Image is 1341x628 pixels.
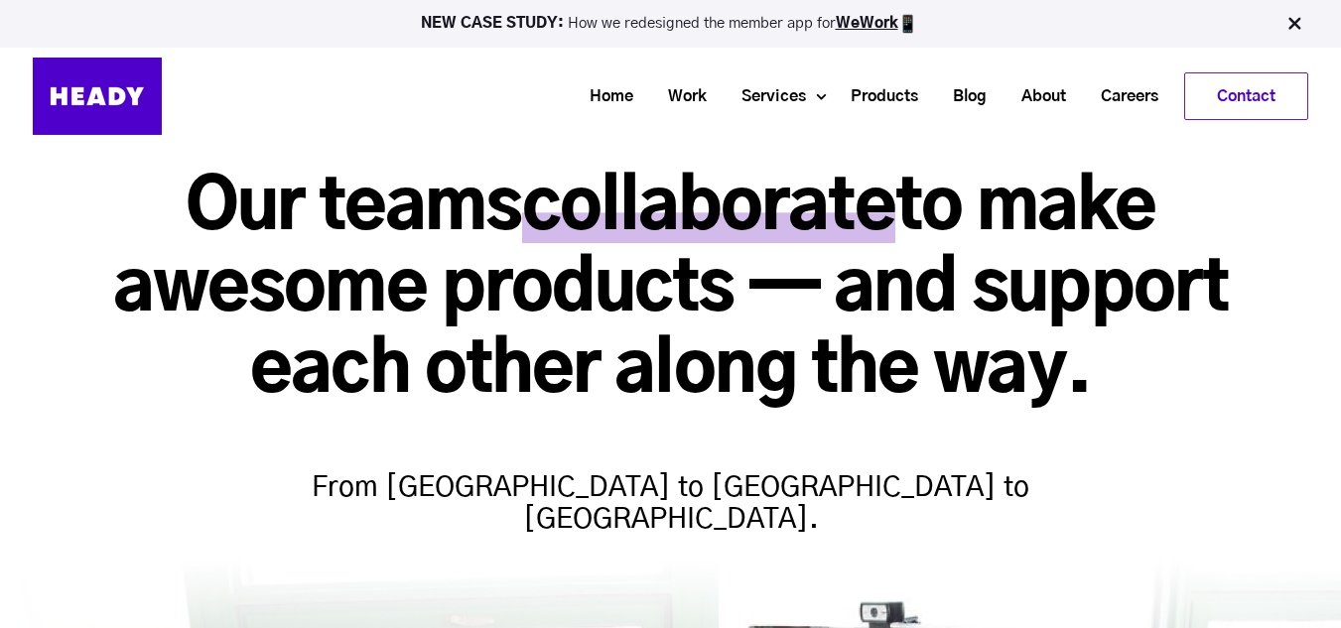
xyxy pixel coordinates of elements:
span: collaborate [522,174,895,243]
img: Close Bar [1284,14,1304,34]
a: WeWork [836,16,898,31]
a: Blog [928,78,997,115]
a: Careers [1076,78,1168,115]
a: Services [717,78,816,115]
a: Products [826,78,928,115]
strong: NEW CASE STUDY: [421,16,568,31]
h1: Our teams to make awesome products — and support each other along the way. [33,169,1308,413]
a: About [997,78,1076,115]
a: Home [565,78,643,115]
div: Navigation Menu [182,72,1308,120]
a: Work [643,78,717,115]
a: Contact [1185,73,1307,119]
img: Heady_Logo_Web-01 (1) [33,58,162,135]
p: How we redesigned the member app for [9,14,1332,34]
h4: From [GEOGRAPHIC_DATA] to [GEOGRAPHIC_DATA] to [GEOGRAPHIC_DATA]. [284,433,1058,536]
img: app emoji [898,14,918,34]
